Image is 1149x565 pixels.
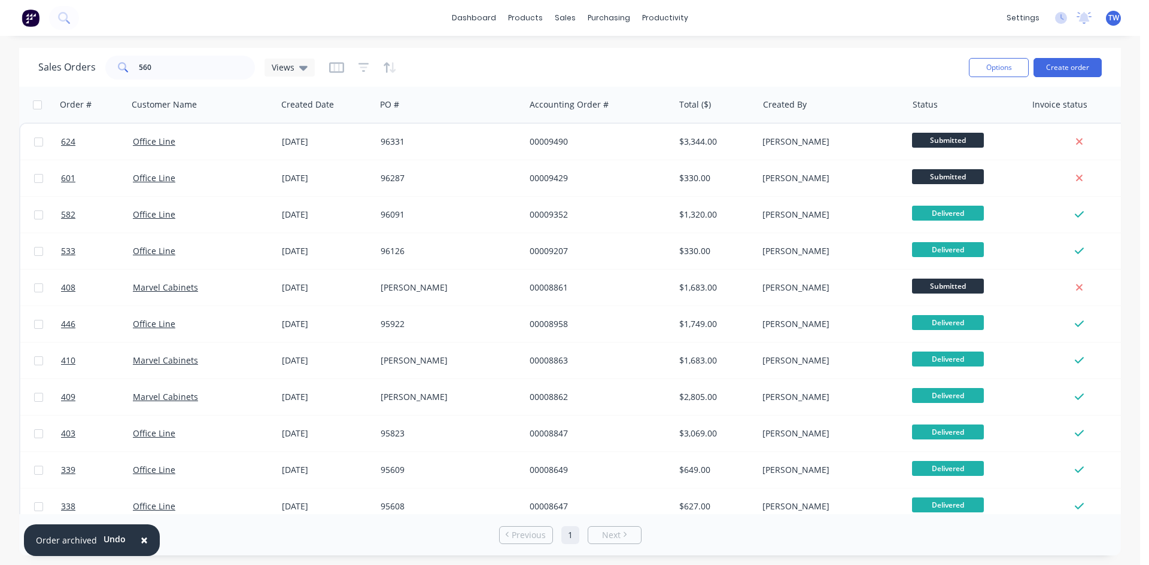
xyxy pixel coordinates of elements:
div: [DATE] [282,172,371,184]
a: dashboard [446,9,502,27]
span: 533 [61,245,75,257]
div: [PERSON_NAME] [762,282,895,294]
div: 00008847 [530,427,662,439]
img: Factory [22,9,39,27]
div: 95922 [381,318,513,330]
span: Submitted [912,169,984,184]
div: Customer Name [132,99,197,111]
a: Next page [588,529,641,541]
a: 446 [61,306,133,342]
div: 00008647 [530,500,662,512]
span: Previous [512,529,546,541]
div: [PERSON_NAME] [762,500,895,512]
div: 00009429 [530,172,662,184]
span: 408 [61,282,75,294]
input: Search... [139,56,256,80]
a: Office Line [133,500,175,512]
div: 96287 [381,172,513,184]
div: 00008863 [530,355,662,367]
span: Submitted [912,133,984,148]
div: [PERSON_NAME] [381,391,513,403]
div: settings [1001,9,1045,27]
div: [PERSON_NAME] [762,172,895,184]
span: 624 [61,136,75,148]
div: [DATE] [282,355,371,367]
div: [PERSON_NAME] [762,355,895,367]
span: 409 [61,391,75,403]
span: 339 [61,464,75,476]
span: Delivered [912,242,984,257]
div: [DATE] [282,464,371,476]
div: Status [913,99,938,111]
a: 533 [61,233,133,269]
div: PO # [380,99,399,111]
button: Undo [97,530,132,548]
div: 96331 [381,136,513,148]
div: $3,069.00 [679,427,749,439]
div: [PERSON_NAME] [762,209,895,221]
button: Close [129,526,160,555]
div: [PERSON_NAME] [762,391,895,403]
div: [DATE] [282,500,371,512]
div: [DATE] [282,282,371,294]
span: Delivered [912,352,984,367]
div: 95608 [381,500,513,512]
div: [PERSON_NAME] [381,355,513,367]
a: 339 [61,452,133,488]
div: 00008958 [530,318,662,330]
div: $1,749.00 [679,318,749,330]
div: [PERSON_NAME] [762,136,895,148]
div: $2,805.00 [679,391,749,403]
div: Order archived [36,534,97,546]
div: 95609 [381,464,513,476]
div: [PERSON_NAME] [762,245,895,257]
span: 446 [61,318,75,330]
a: Office Line [133,464,175,475]
a: Marvel Cabinets [133,355,198,366]
span: Submitted [912,279,984,294]
a: 408 [61,270,133,306]
div: [DATE] [282,391,371,403]
h1: Sales Orders [38,62,96,73]
div: Created Date [281,99,334,111]
span: Delivered [912,388,984,403]
span: 338 [61,500,75,512]
div: [DATE] [282,209,371,221]
div: [DATE] [282,318,371,330]
span: Delivered [912,315,984,330]
a: Office Line [133,427,175,439]
span: 601 [61,172,75,184]
a: Office Line [133,172,175,184]
div: 00009352 [530,209,662,221]
div: $1,320.00 [679,209,749,221]
div: 00009207 [530,245,662,257]
span: Delivered [912,206,984,221]
div: purchasing [582,9,636,27]
div: [DATE] [282,427,371,439]
div: 95823 [381,427,513,439]
div: [PERSON_NAME] [762,427,895,439]
div: $3,344.00 [679,136,749,148]
a: Marvel Cabinets [133,282,198,293]
span: TW [1108,13,1119,23]
div: 96091 [381,209,513,221]
a: Page 1 is your current page [561,526,579,544]
div: productivity [636,9,694,27]
ul: Pagination [494,526,646,544]
div: Accounting Order # [530,99,609,111]
a: Office Line [133,245,175,256]
div: sales [549,9,582,27]
span: Next [602,529,621,541]
span: Delivered [912,424,984,439]
a: Office Line [133,136,175,147]
span: 582 [61,209,75,221]
a: 403 [61,416,133,451]
a: 409 [61,379,133,415]
a: Office Line [133,209,175,220]
span: Views [272,61,294,74]
a: 624 [61,124,133,160]
div: products [502,9,549,27]
div: 00008649 [530,464,662,476]
a: Office Line [133,318,175,329]
span: 410 [61,355,75,367]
